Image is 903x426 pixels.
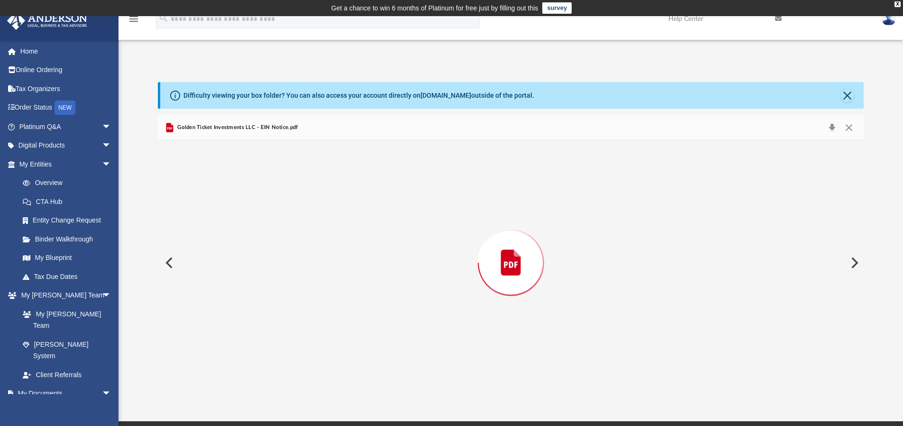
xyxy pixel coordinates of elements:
[7,136,126,155] a: Digital Productsarrow_drop_down
[7,79,126,98] a: Tax Organizers
[13,249,121,268] a: My Blueprint
[102,286,121,306] span: arrow_drop_down
[102,117,121,137] span: arrow_drop_down
[13,267,126,286] a: Tax Due Dates
[7,61,126,80] a: Online Ordering
[13,365,121,384] a: Client Referrals
[158,13,169,23] i: search
[128,18,139,25] a: menu
[13,230,126,249] a: Binder Walkthrough
[882,12,896,26] img: User Pic
[102,136,121,156] span: arrow_drop_down
[13,192,126,211] a: CTA Hub
[102,384,121,404] span: arrow_drop_down
[175,123,298,132] span: Golden Ticket Investments LLC - EIN Notice.pdf
[843,250,864,276] button: Next File
[13,211,126,230] a: Entity Change Request
[823,121,840,134] button: Download
[331,2,538,14] div: Get a chance to win 6 months of Platinum for free just by filling out this
[7,286,121,305] a: My [PERSON_NAME] Teamarrow_drop_down
[420,92,471,99] a: [DOMAIN_NAME]
[128,13,139,25] i: menu
[13,305,116,335] a: My [PERSON_NAME] Team
[7,42,126,61] a: Home
[7,117,126,136] a: Platinum Q&Aarrow_drop_down
[894,1,901,7] div: close
[158,250,179,276] button: Previous File
[840,89,854,102] button: Close
[7,98,126,118] a: Order StatusNEW
[13,335,121,365] a: [PERSON_NAME] System
[840,121,857,134] button: Close
[102,155,121,174] span: arrow_drop_down
[542,2,572,14] a: survey
[158,115,864,385] div: Preview
[55,101,75,115] div: NEW
[7,155,126,174] a: My Entitiesarrow_drop_down
[183,91,534,101] div: Difficulty viewing your box folder? You can also access your account directly on outside of the p...
[13,174,126,193] a: Overview
[7,384,121,403] a: My Documentsarrow_drop_down
[4,11,90,30] img: Anderson Advisors Platinum Portal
